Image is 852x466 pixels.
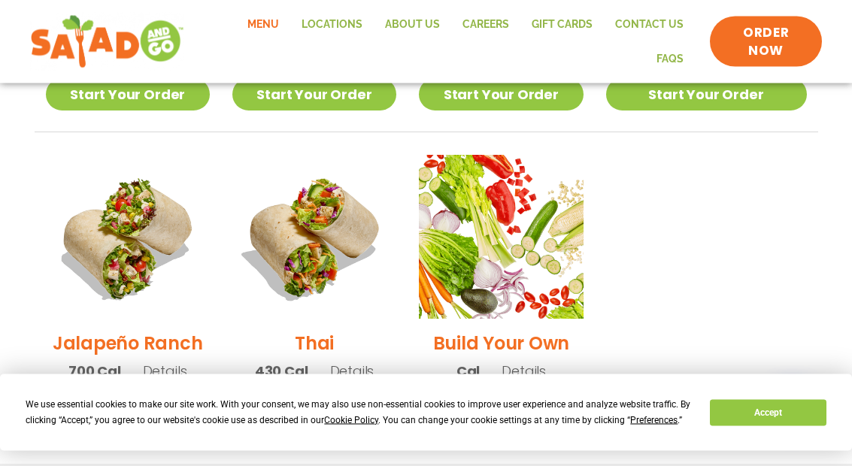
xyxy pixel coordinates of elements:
[290,8,374,42] a: Locations
[255,362,308,382] span: 430 Cal
[374,8,451,42] a: About Us
[419,79,583,111] a: Start Your Order
[232,79,396,111] a: Start Your Order
[433,331,570,357] h2: Build Your Own
[710,17,822,68] a: ORDER NOW
[604,8,695,42] a: Contact Us
[232,156,396,319] img: Product photo for Thai Wrap
[710,400,826,426] button: Accept
[520,8,604,42] a: GIFT CARDS
[324,415,378,425] span: Cookie Policy
[330,362,374,381] span: Details
[53,331,203,357] h2: Jalapeño Ranch
[725,24,807,60] span: ORDER NOW
[26,397,692,428] div: We use essential cookies to make our site work. With your consent, we may also use non-essential ...
[199,8,695,76] nav: Menu
[68,362,121,382] span: 700 Cal
[419,156,583,319] img: Product photo for Build Your Own
[46,156,210,319] img: Product photo for Jalapeño Ranch Wrap
[236,8,290,42] a: Menu
[451,8,520,42] a: Careers
[502,362,546,381] span: Details
[30,12,184,72] img: new-SAG-logo-768×292
[295,331,334,357] h2: Thai
[143,362,187,381] span: Details
[456,362,480,382] span: Cal
[46,79,210,111] a: Start Your Order
[645,42,695,77] a: FAQs
[630,415,678,425] span: Preferences
[606,79,807,111] a: Start Your Order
